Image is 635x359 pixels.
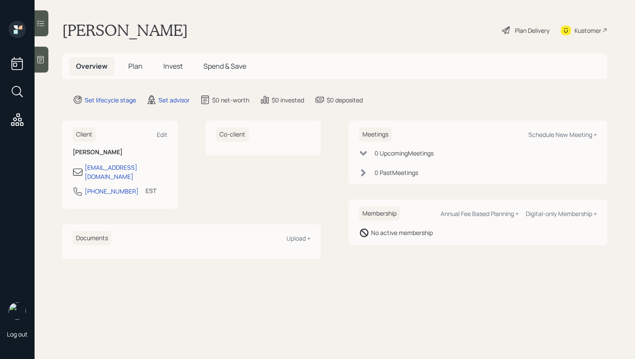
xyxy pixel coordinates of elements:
[371,228,433,237] div: No active membership
[441,210,519,218] div: Annual Fee Based Planning +
[212,95,249,105] div: $0 net-worth
[359,207,400,221] h6: Membership
[163,61,183,71] span: Invest
[159,95,190,105] div: Set advisor
[62,21,188,40] h1: [PERSON_NAME]
[359,127,392,142] h6: Meetings
[515,26,549,35] div: Plan Delivery
[73,149,168,156] h6: [PERSON_NAME]
[272,95,304,105] div: $0 invested
[157,130,168,139] div: Edit
[375,168,418,177] div: 0 Past Meeting s
[85,187,139,196] div: [PHONE_NUMBER]
[85,163,168,181] div: [EMAIL_ADDRESS][DOMAIN_NAME]
[526,210,597,218] div: Digital-only Membership +
[146,186,156,195] div: EST
[528,130,597,139] div: Schedule New Meeting +
[575,26,601,35] div: Kustomer
[128,61,143,71] span: Plan
[286,234,311,242] div: Upload +
[76,61,108,71] span: Overview
[327,95,363,105] div: $0 deposited
[85,95,136,105] div: Set lifecycle stage
[7,330,28,338] div: Log out
[375,149,434,158] div: 0 Upcoming Meeting s
[73,231,111,245] h6: Documents
[73,127,96,142] h6: Client
[203,61,246,71] span: Spend & Save
[9,302,26,320] img: retirable_logo.png
[216,127,249,142] h6: Co-client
